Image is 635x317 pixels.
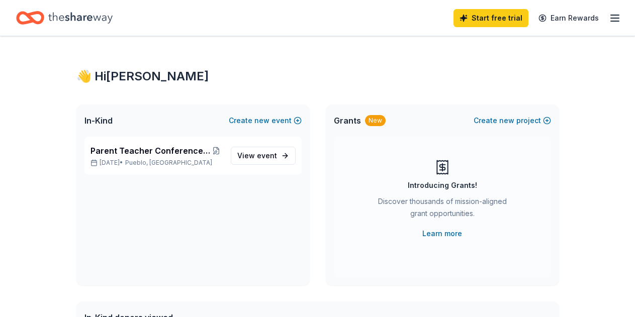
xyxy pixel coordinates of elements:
[334,115,361,127] span: Grants
[365,115,386,126] div: New
[125,159,212,167] span: Pueblo, [GEOGRAPHIC_DATA]
[532,9,605,27] a: Earn Rewards
[16,6,113,30] a: Home
[254,115,269,127] span: new
[453,9,528,27] a: Start free trial
[257,151,277,160] span: event
[76,68,559,84] div: 👋 Hi [PERSON_NAME]
[499,115,514,127] span: new
[374,195,511,224] div: Discover thousands of mission-aligned grant opportunities.
[90,145,211,157] span: Parent Teacher Conferences: Feed our Teachers!
[422,228,462,240] a: Learn more
[229,115,302,127] button: Createnewevent
[474,115,551,127] button: Createnewproject
[231,147,296,165] a: View event
[237,150,277,162] span: View
[408,179,477,191] div: Introducing Grants!
[90,159,223,167] p: [DATE] •
[84,115,113,127] span: In-Kind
